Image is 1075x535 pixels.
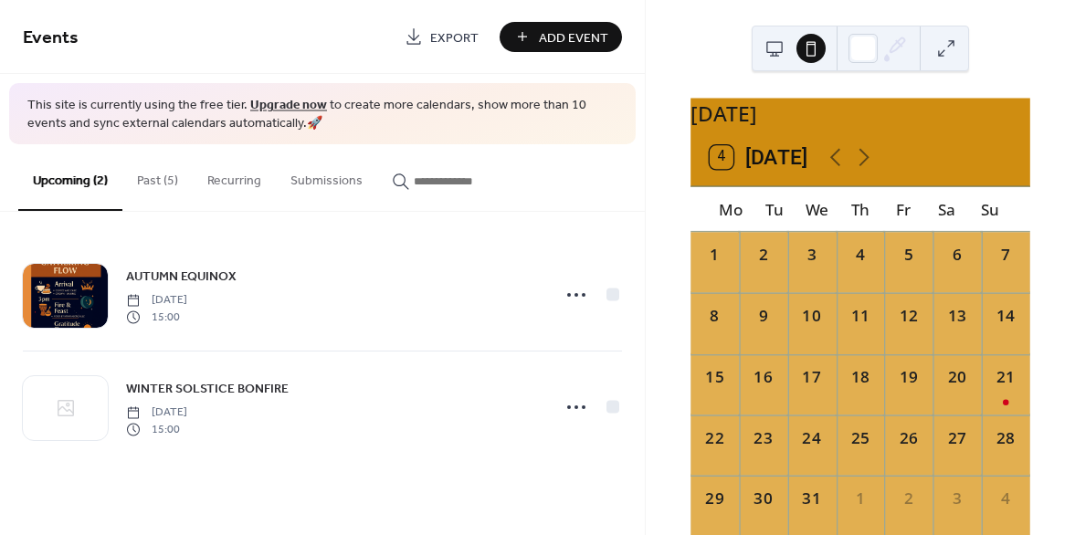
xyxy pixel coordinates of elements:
[126,421,187,437] span: 15:00
[994,244,1017,267] div: 7
[703,488,727,511] div: 29
[945,366,969,390] div: 20
[500,22,622,52] button: Add Event
[753,187,796,232] div: Tu
[250,93,327,118] a: Upgrade now
[276,144,377,209] button: Submissions
[703,426,727,450] div: 22
[710,187,753,232] div: Mo
[848,366,872,390] div: 18
[703,305,727,329] div: 8
[925,187,968,232] div: Sa
[430,28,479,47] span: Export
[703,366,727,390] div: 15
[752,244,775,267] div: 2
[126,378,289,399] a: WINTER SOLSTICE BONFIRE
[752,366,775,390] div: 16
[945,488,969,511] div: 3
[968,187,1011,232] div: Su
[193,144,276,209] button: Recurring
[126,404,187,421] span: [DATE]
[800,426,824,450] div: 24
[882,187,925,232] div: Fr
[838,187,881,232] div: Th
[703,244,727,267] div: 1
[126,267,237,287] span: AUTUMN EQUINOX
[18,144,122,211] button: Upcoming (2)
[848,305,872,329] div: 11
[796,187,838,232] div: We
[897,244,921,267] div: 5
[945,305,969,329] div: 13
[126,266,237,287] a: AUTUMN EQUINOX
[122,144,193,209] button: Past (5)
[848,244,872,267] div: 4
[539,28,608,47] span: Add Event
[690,98,1030,129] div: [DATE]
[800,488,824,511] div: 31
[126,380,289,399] span: WINTER SOLSTICE BONFIRE
[848,488,872,511] div: 1
[23,20,79,56] span: Events
[897,305,921,329] div: 12
[994,305,1017,329] div: 14
[945,426,969,450] div: 27
[897,488,921,511] div: 2
[897,426,921,450] div: 26
[945,244,969,267] div: 6
[848,426,872,450] div: 25
[994,366,1017,390] div: 21
[800,305,824,329] div: 10
[126,309,187,325] span: 15:00
[752,488,775,511] div: 30
[126,292,187,309] span: [DATE]
[994,426,1017,450] div: 28
[994,488,1017,511] div: 4
[897,366,921,390] div: 19
[752,426,775,450] div: 23
[752,305,775,329] div: 9
[701,140,817,175] button: 4[DATE]
[800,366,824,390] div: 17
[391,22,492,52] a: Export
[800,244,824,267] div: 3
[27,97,617,132] span: This site is currently using the free tier. to create more calendars, show more than 10 events an...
